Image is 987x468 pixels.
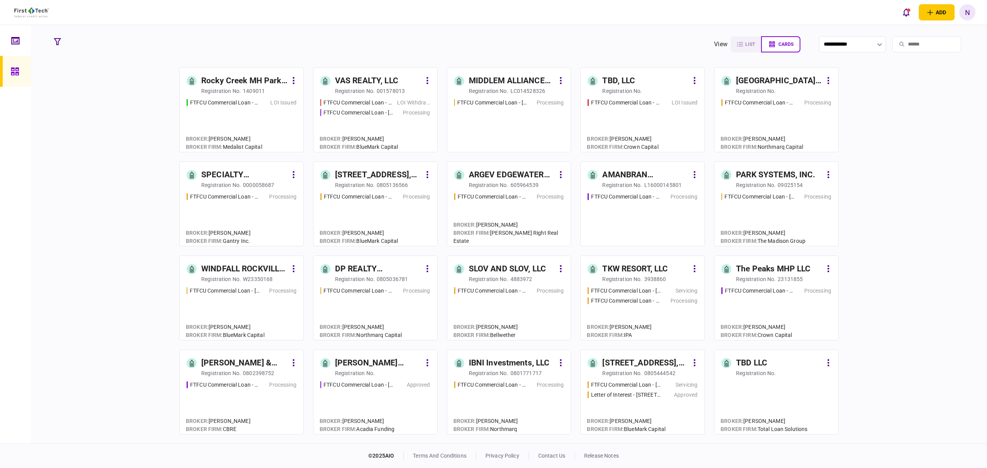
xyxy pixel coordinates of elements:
[447,350,571,434] a: IBNI Investments, LLCregistration no.0801771717FTFCU Commercial Loan - 6 Uvalde Road Houston TX P...
[580,67,705,152] a: TBD, LLCregistration no.FTFCU Commercial Loan - 28313 US Hwy 27 Leesburg FLLOI IssuedBroker:[PERS...
[591,193,660,201] div: FTFCU Commercial Loan - 11140 Spring Hill Dr, Spring Hill FL
[670,193,697,201] div: Processing
[778,181,803,189] div: 09025154
[587,418,610,424] span: Broker :
[403,193,430,201] div: Processing
[714,40,728,49] div: view
[721,331,792,339] div: Crown Capital
[587,426,624,432] span: broker firm :
[804,193,831,201] div: Processing
[510,87,545,95] div: LC014528326
[335,87,375,95] div: registration no.
[670,297,697,305] div: Processing
[313,350,438,434] a: [PERSON_NAME] Regency Partners LLCregistration no.FTFCU Commercial Loan - 6 Dunbar Rd Monticello ...
[485,453,519,459] a: privacy policy
[453,230,490,236] span: broker firm :
[377,275,408,283] div: 0805036781
[320,143,398,151] div: BlueMark Capital
[458,287,527,295] div: FTFCU Commercial Loan - 1639 Alameda Ave Lakewood OH
[510,181,539,189] div: 605964539
[721,426,758,432] span: broker firm :
[725,99,794,107] div: FTFCU Commercial Loan - 3105 Clairpoint Court
[736,369,776,377] div: registration no.
[469,369,509,377] div: registration no.
[959,4,975,20] button: N
[675,287,697,295] div: Servicing
[320,426,357,432] span: broker firm :
[736,169,815,181] div: PARK SYSTEMS, INC.
[721,143,803,151] div: Northmarq Capital
[602,75,635,87] div: TBD, LLC
[186,323,264,331] div: [PERSON_NAME]
[269,193,296,201] div: Processing
[721,237,805,245] div: The Madison Group
[537,193,564,201] div: Processing
[320,417,394,425] div: [PERSON_NAME]
[674,391,697,399] div: Approved
[721,136,743,142] span: Broker :
[675,381,697,389] div: Servicing
[458,193,527,201] div: FTFCU Commercial Loan - 8813 Edgewater Dr SW Lakewood WA
[672,99,697,107] div: LOI Issued
[413,453,467,459] a: terms and conditions
[186,237,251,245] div: Gantry Inc.
[778,275,803,283] div: 23131855
[377,87,405,95] div: 001578013
[179,162,304,246] a: SPECIALTY PROPERTIES LLCregistration no.0000058687FTFCU Commercial Loan - 1151-B Hospital Way Poc...
[736,87,776,95] div: registration no.
[447,162,571,246] a: ARGEV EDGEWATER HOLDINGS LLCregistration no.605964539FTFCU Commercial Loan - 8813 Edgewater Dr SW...
[320,136,342,142] span: Broker :
[186,331,264,339] div: BlueMark Capital
[243,369,274,377] div: 0802398752
[587,417,665,425] div: [PERSON_NAME]
[323,287,393,295] div: FTFCU Commercial Loan - 566 W Farm to Market 1960
[587,425,665,433] div: BlueMark Capital
[778,42,793,47] span: cards
[644,181,682,189] div: L16000145801
[538,453,565,459] a: contact us
[335,369,375,377] div: registration no.
[580,256,705,340] a: TKW RESORT, LLCregistration no.3938860FTFCU Commercial Loan - 1402 Boone StreetServicingFTFCU Com...
[714,162,839,246] a: PARK SYSTEMS, INC.registration no.09025154FTFCU Commercial Loan - 600 Holly Drive AlbanyProcessin...
[320,229,398,237] div: [PERSON_NAME]
[721,324,743,330] span: Broker :
[591,381,661,389] div: FTFCU Commercial Loan - 8401 Chagrin Road Bainbridge Townshi
[721,135,803,143] div: [PERSON_NAME]
[320,144,357,150] span: broker firm :
[320,230,342,236] span: Broker :
[377,181,408,189] div: 0805136566
[587,331,652,339] div: IPA
[190,287,259,295] div: FTFCU Commercial Loan - 1701-1765 Rockville Pike
[270,99,296,107] div: LOI Issued
[453,425,518,433] div: Northmarq
[587,143,658,151] div: Crown Capital
[602,369,642,377] div: registration no.
[537,287,564,295] div: Processing
[469,357,550,369] div: IBNI Investments, LLC
[201,169,288,181] div: SPECIALTY PROPERTIES LLC
[320,238,357,244] span: broker firm :
[335,357,421,369] div: [PERSON_NAME] Regency Partners LLC
[179,67,304,152] a: Rocky Creek MH Park LLCregistration no.1409011FTFCU Commercial Loan - 987 Hwy 11 South Ellisville...
[201,75,288,87] div: Rocky Creek MH Park LLC
[179,350,304,434] a: [PERSON_NAME] & [PERSON_NAME] PROPERTY HOLDINGS, LLCregistration no.0802398752FTFCU Commercial Lo...
[736,275,776,283] div: registration no.
[721,425,807,433] div: Total Loan Solutions
[201,369,241,377] div: registration no.
[714,67,839,152] a: [GEOGRAPHIC_DATA] Townhomes LLCregistration no.FTFCU Commercial Loan - 3105 Clairpoint CourtProce...
[724,193,794,201] div: FTFCU Commercial Loan - 600 Holly Drive Albany
[313,256,438,340] a: DP REALTY INVESTMENT, LLCregistration no.0805036781FTFCU Commercial Loan - 566 W Farm to Market 1...
[186,135,262,143] div: [PERSON_NAME]
[510,275,532,283] div: 4883972
[736,75,822,87] div: [GEOGRAPHIC_DATA] Townhomes LLC
[201,357,288,369] div: [PERSON_NAME] & [PERSON_NAME] PROPERTY HOLDINGS, LLC
[243,181,274,189] div: 0000058687
[335,181,375,189] div: registration no.
[313,67,438,152] a: VAS REALTY, LLCregistration no.001578013FTFCU Commercial Loan - 1882 New Scotland RoadLOI Withdra...
[587,323,652,331] div: [PERSON_NAME]
[190,99,259,107] div: FTFCU Commercial Loan - 987 Hwy 11 South Ellisville MS
[320,332,357,338] span: broker firm :
[201,263,288,275] div: WINDFALL ROCKVILLE LLC
[721,418,743,424] span: Broker :
[721,323,792,331] div: [PERSON_NAME]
